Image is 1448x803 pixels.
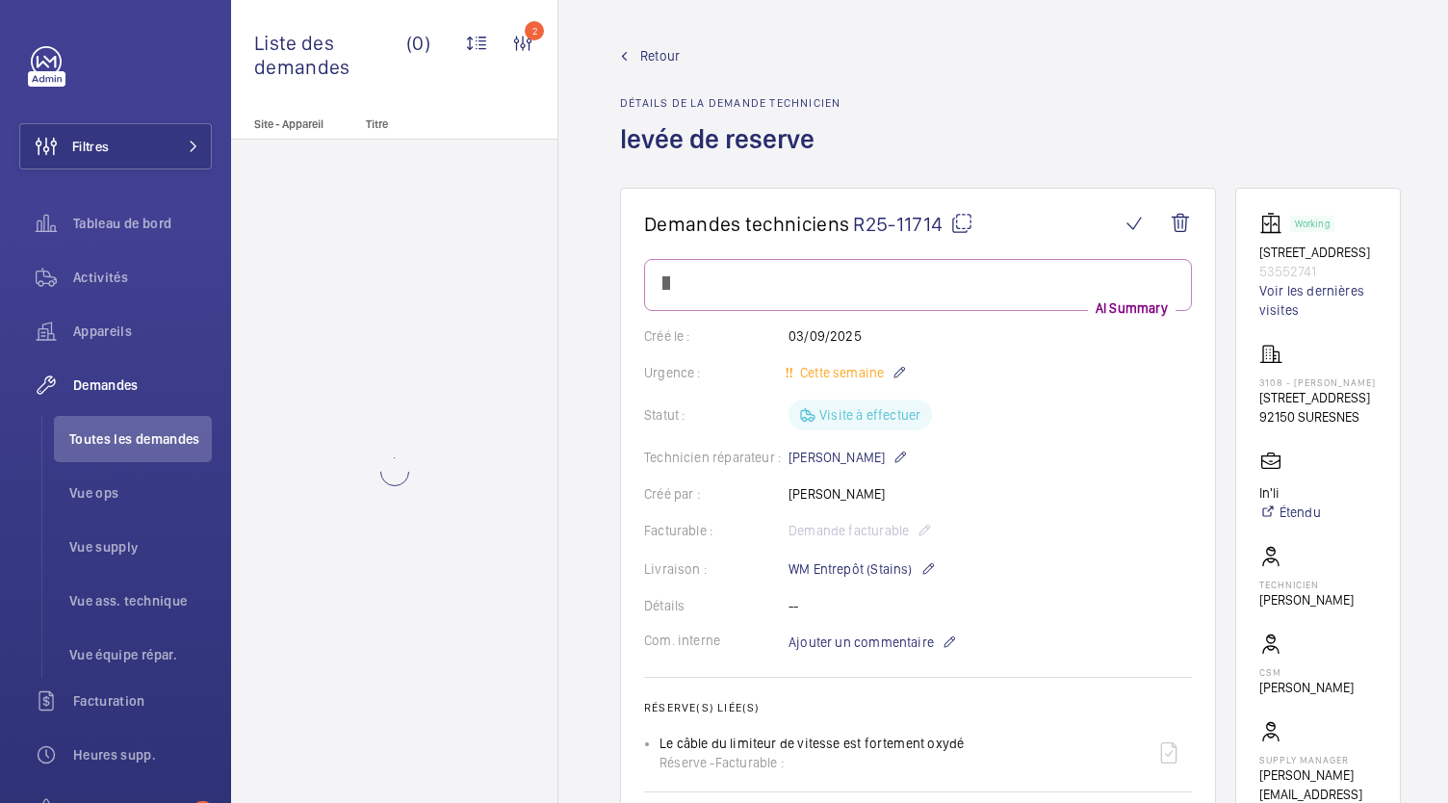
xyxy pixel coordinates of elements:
[1259,666,1354,678] p: CSM
[644,701,1192,714] h2: Réserve(s) liée(s)
[73,745,212,764] span: Heures supp.
[73,268,212,287] span: Activités
[69,591,212,610] span: Vue ass. technique
[1259,590,1354,609] p: [PERSON_NAME]
[853,212,973,236] span: R25-11714
[789,557,936,581] p: WM Entrepôt (Stains)
[1259,243,1377,262] p: [STREET_ADDRESS]
[1259,388,1376,407] p: [STREET_ADDRESS]
[1088,298,1176,318] p: AI Summary
[1259,579,1354,590] p: Technicien
[1259,212,1290,235] img: elevator.svg
[72,137,109,156] span: Filtres
[73,691,212,711] span: Facturation
[789,446,908,469] p: [PERSON_NAME]
[69,483,212,503] span: Vue ops
[1259,407,1376,427] p: 92150 SURESNES
[1259,262,1377,281] p: 53552741
[715,753,784,772] span: Facturable :
[254,31,406,79] span: Liste des demandes
[1259,281,1377,320] a: Voir les dernières visites
[69,645,212,664] span: Vue équipe répar.
[1259,503,1321,522] a: Étendu
[366,117,493,131] p: Titre
[231,117,358,131] p: Site - Appareil
[789,633,934,652] span: Ajouter un commentaire
[1259,754,1377,765] p: Supply manager
[620,96,840,110] h2: Détails de la demande technicien
[73,376,212,395] span: Demandes
[1259,376,1376,388] p: 3108 - [PERSON_NAME]
[796,365,884,380] span: Cette semaine
[19,123,212,169] button: Filtres
[73,214,212,233] span: Tableau de bord
[620,121,840,188] h1: levée de reserve
[69,429,212,449] span: Toutes les demandes
[1295,220,1330,227] p: Working
[1259,678,1354,697] p: [PERSON_NAME]
[644,212,849,236] span: Demandes techniciens
[659,753,715,772] span: Réserve -
[69,537,212,557] span: Vue supply
[73,322,212,341] span: Appareils
[640,46,680,65] span: Retour
[1259,483,1321,503] p: In'li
